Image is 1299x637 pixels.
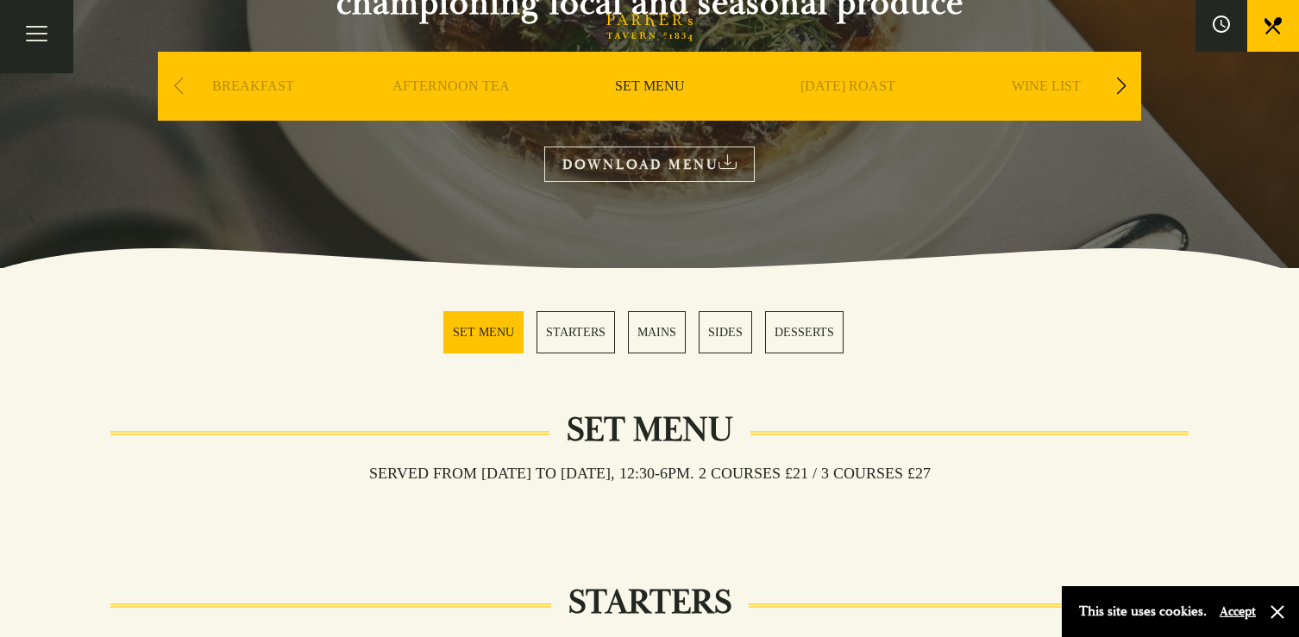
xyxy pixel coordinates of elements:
[392,78,510,147] a: AFTERNOON TEA
[628,311,686,353] a: 3 / 5
[166,67,190,105] div: Previous slide
[753,52,943,172] div: 4 / 9
[800,78,895,147] a: [DATE] ROAST
[352,464,948,483] h3: Served from [DATE] to [DATE], 12:30-6pm. 2 COURSES £21 / 3 COURSES £27
[549,409,750,451] h2: Set Menu
[1012,78,1081,147] a: WINE LIST
[537,311,615,353] a: 2 / 5
[544,147,755,182] a: DOWNLOAD MENU
[555,52,744,172] div: 3 / 9
[158,52,348,172] div: 1 / 9
[1269,603,1286,621] button: Close and accept
[1220,603,1256,620] button: Accept
[212,78,294,147] a: BREAKFAST
[1079,599,1207,624] p: This site uses cookies.
[551,582,749,623] h2: STARTERS
[765,311,844,353] a: 5 / 5
[1109,67,1133,105] div: Next slide
[615,78,685,147] a: SET MENU
[356,52,546,172] div: 2 / 9
[951,52,1141,172] div: 5 / 9
[443,311,524,353] a: 1 / 5
[699,311,752,353] a: 4 / 5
